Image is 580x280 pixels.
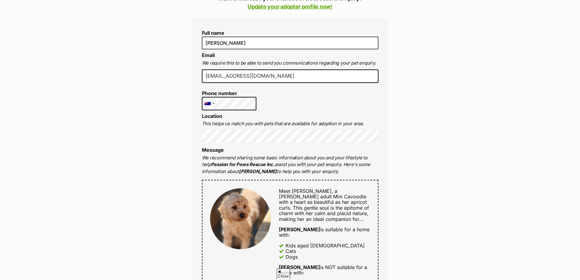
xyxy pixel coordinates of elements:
p: We require this to be able to send you communications regarding your pet enquiry. [202,60,378,67]
img: Quinn [210,188,271,249]
div: is NOT suitable for a home with: [279,264,370,276]
strong: Passion for Paws Rescue Inc. [211,161,275,167]
div: Australia: +61 [202,97,216,110]
div: Cats [286,248,296,254]
label: Full name [202,30,378,36]
p: This helps us match you with pets that are available for adoption in your area. [202,120,378,127]
label: Phone number [202,90,257,96]
strong: [PERSON_NAME] [279,264,320,270]
label: Message [202,147,224,153]
strong: [PERSON_NAME] [239,168,277,174]
div: Kids aged [DEMOGRAPHIC_DATA] [286,243,365,248]
label: Location [202,113,222,119]
span: Meet [PERSON_NAME], a [PERSON_NAME] adult Mini Cavoodle with a heart as beautiful as her apricot ... [279,188,369,222]
div: is suitable for a home with: [279,227,370,238]
label: Email [202,52,215,58]
strong: [PERSON_NAME] [279,226,320,232]
div: Dogs [286,254,298,260]
p: We recommend sharing some basic information about you and your lifestyle to help assist you with ... [202,154,378,175]
a: Update your adopter profile now! [248,3,332,10]
span: Close [277,268,290,279]
input: E.g. Jimmy Chew [202,37,378,49]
